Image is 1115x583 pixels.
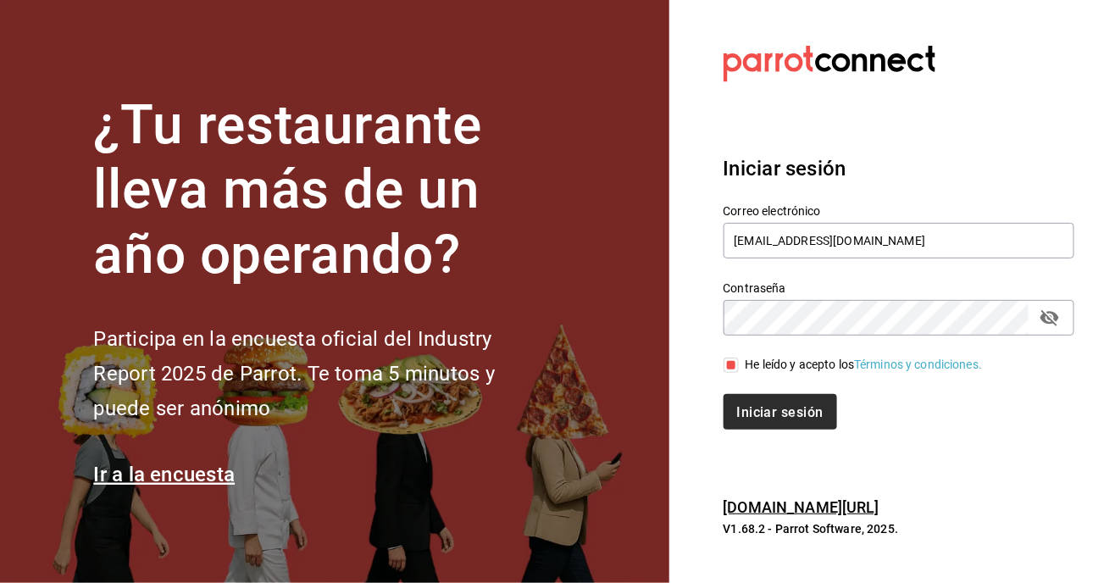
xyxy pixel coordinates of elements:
font: He leído y acepto los [746,358,855,371]
font: Iniciar sesión [724,157,846,180]
a: [DOMAIN_NAME][URL] [724,498,879,516]
font: Iniciar sesión [737,404,824,420]
button: campo de contraseña [1035,303,1064,332]
font: Contraseña [724,281,786,295]
font: V1.68.2 - Parrot Software, 2025. [724,522,899,536]
font: Participa en la encuesta oficial del Industry Report 2025 de Parrot. Te toma 5 minutos y puede se... [94,327,495,420]
font: ¿Tu restaurante lleva más de un año operando? [94,93,482,287]
input: Ingresa tu correo electrónico [724,223,1075,258]
button: Iniciar sesión [724,394,837,430]
a: Ir a la encuesta [94,463,236,486]
a: Términos y condiciones. [854,358,982,371]
font: Correo electrónico [724,204,821,218]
